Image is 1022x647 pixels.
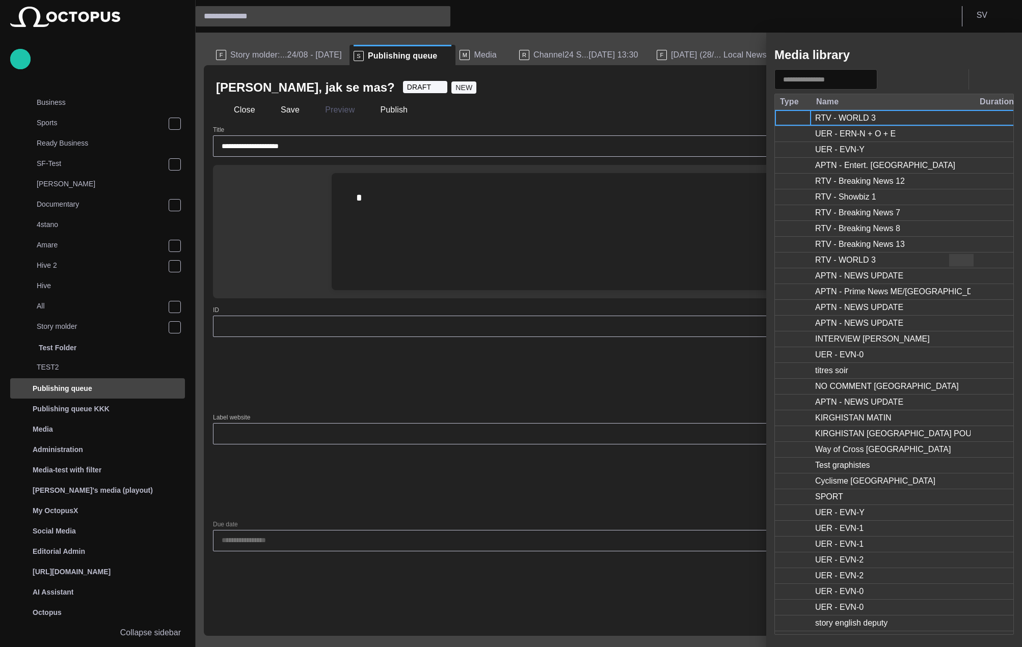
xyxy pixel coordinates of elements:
[815,176,905,187] div: RTV - Breaking News 12
[815,554,864,566] div: UER - EVN-2
[815,617,887,629] div: story english deputy
[815,144,865,155] div: UER - EVN-Y
[815,318,903,329] div: APTN - NEWS UPDATE
[815,428,971,439] div: KIRGHISTAN RUSSIA POUTINE
[762,340,778,369] div: Resize sidebar
[774,48,850,62] h2: Media library
[815,333,930,345] div: INTERVIEW NAIM KASSEM
[815,507,865,518] div: UER - EVN-Y
[815,349,864,360] div: UER - EVN-0
[815,523,864,534] div: UER - EVN-1
[815,160,955,171] div: APTN - Entert. EUROPE
[815,302,903,313] div: APTN - NEWS UPDATE
[815,491,843,502] div: SPORT
[815,223,900,234] div: RTV - Breaking News 8
[815,586,864,597] div: UER - EVN-0
[815,602,864,613] div: UER - EVN-0
[815,207,900,218] div: RTV - Breaking News 7
[815,239,905,250] div: RTV - Breaking News 13
[816,97,839,107] div: Name
[815,444,951,455] div: Way of Cross Jerusalem
[780,97,799,107] div: Type
[815,570,864,581] div: UER - EVN-2
[815,365,848,376] div: titres soir
[815,539,864,550] div: UER - EVN-1
[815,381,959,392] div: NO COMMENT LIBAN
[815,286,971,297] div: APTN - Prime News ME/EUROPE
[815,255,876,266] div: RTV - WORLD 3
[815,112,876,124] div: RTV - WORLD 3
[815,128,896,139] div: UER - ERN-N + O + E
[815,191,876,203] div: RTV - Showbiz 1
[980,97,1014,107] div: Duration
[815,412,892,424] div: KIRGHISTAN MATIN
[815,397,903,408] div: APTN - NEWS UPDATE
[815,270,903,282] div: APTN - NEWS UPDATE
[815,475,935,487] div: Cyclisme Italie
[815,460,870,471] div: Test graphistes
